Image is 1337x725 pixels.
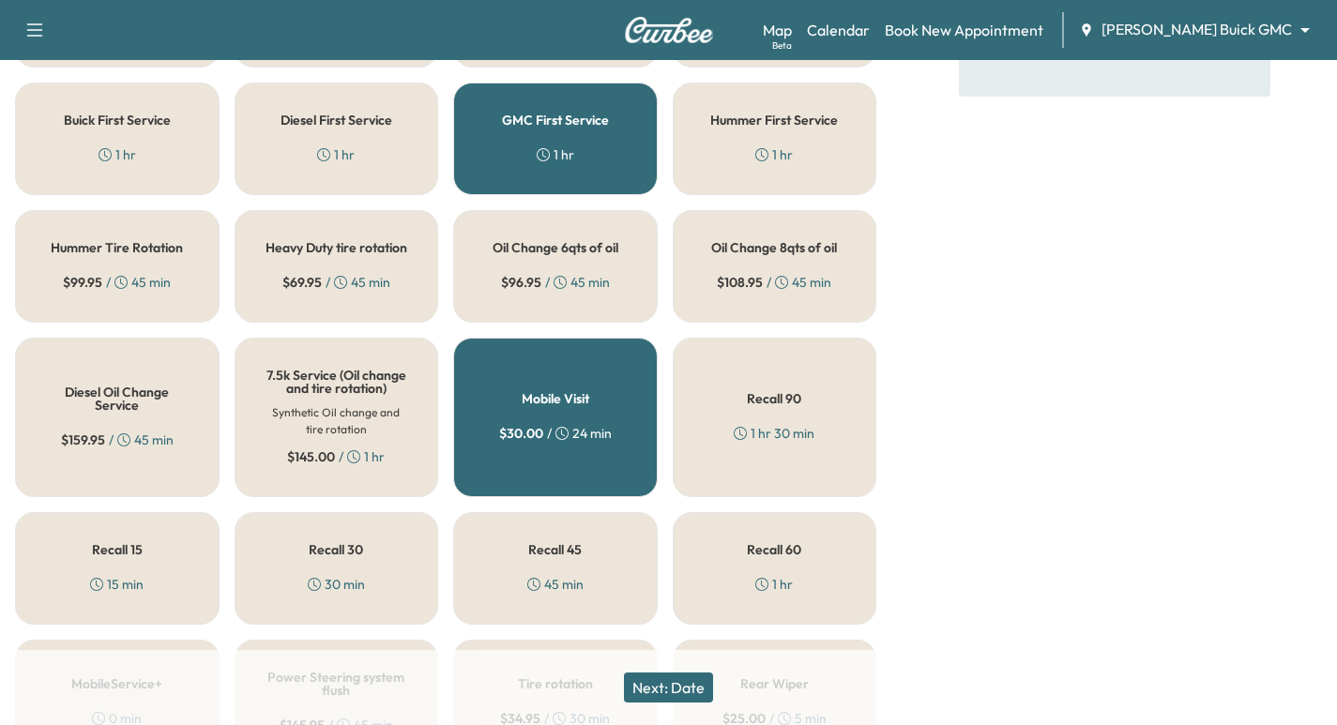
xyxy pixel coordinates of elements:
[717,273,831,292] div: / 45 min
[61,430,174,449] div: / 45 min
[99,145,136,164] div: 1 hr
[522,392,589,405] h5: Mobile Visit
[747,392,801,405] h5: Recall 90
[317,145,355,164] div: 1 hr
[266,241,407,254] h5: Heavy Duty tire rotation
[807,19,870,41] a: Calendar
[528,543,582,556] h5: Recall 45
[499,424,612,443] div: / 24 min
[493,241,618,254] h5: Oil Change 6qts of oil
[287,447,385,466] div: / 1 hr
[711,241,837,254] h5: Oil Change 8qts of oil
[282,273,390,292] div: / 45 min
[502,113,609,127] h5: GMC First Service
[717,273,763,292] span: $ 108.95
[266,404,408,438] h6: Synthetic Oil change and tire rotation
[51,241,183,254] h5: Hummer Tire Rotation
[763,19,792,41] a: MapBeta
[266,369,408,395] h5: 7.5k Service (Oil change and tire rotation)
[747,543,801,556] h5: Recall 60
[755,145,793,164] div: 1 hr
[734,424,814,443] div: 1 hr 30 min
[527,575,584,594] div: 45 min
[885,19,1043,41] a: Book New Appointment
[308,575,365,594] div: 30 min
[755,575,793,594] div: 1 hr
[772,38,792,53] div: Beta
[537,145,574,164] div: 1 hr
[501,273,541,292] span: $ 96.95
[46,385,189,412] h5: Diesel Oil Change Service
[63,273,102,292] span: $ 99.95
[61,430,105,449] span: $ 159.95
[710,113,838,127] h5: Hummer First Service
[1102,19,1292,40] span: [PERSON_NAME] Buick GMC
[92,543,143,556] h5: Recall 15
[287,447,335,466] span: $ 145.00
[63,273,171,292] div: / 45 min
[624,17,714,43] img: Curbee Logo
[64,113,171,127] h5: Buick First Service
[282,273,322,292] span: $ 69.95
[624,672,713,702] button: Next: Date
[309,543,363,556] h5: Recall 30
[499,424,543,443] span: $ 30.00
[501,273,610,292] div: / 45 min
[281,113,392,127] h5: Diesel First Service
[90,575,144,594] div: 15 min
